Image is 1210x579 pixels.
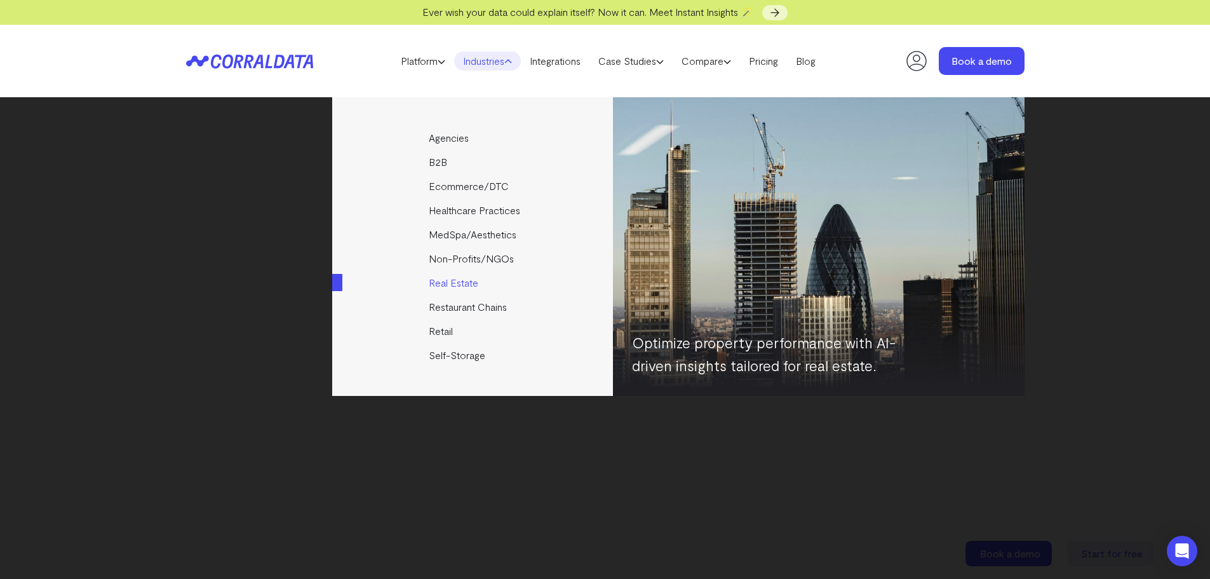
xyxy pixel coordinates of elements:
a: Non-Profits/NGOs [332,247,615,271]
a: Agencies [332,126,615,150]
a: Platform [392,51,454,71]
a: Compare [673,51,740,71]
a: Integrations [521,51,589,71]
a: MedSpa/Aesthetics [332,222,615,247]
div: Open Intercom Messenger [1167,536,1197,566]
a: Ecommerce/DTC [332,174,615,198]
a: Case Studies [589,51,673,71]
a: Real Estate [332,271,615,295]
a: Industries [454,51,521,71]
a: Book a demo [939,47,1025,75]
a: Retail [332,319,615,343]
p: Optimize property performance with AI-driven insights tailored for real estate. [632,331,918,377]
a: Healthcare Practices [332,198,615,222]
a: Pricing [740,51,787,71]
a: Restaurant Chains [332,295,615,319]
a: Blog [787,51,824,71]
a: B2B [332,150,615,174]
span: Ever wish your data could explain itself? Now it can. Meet Instant Insights 🪄 [422,6,753,18]
a: Self-Storage [332,343,615,367]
